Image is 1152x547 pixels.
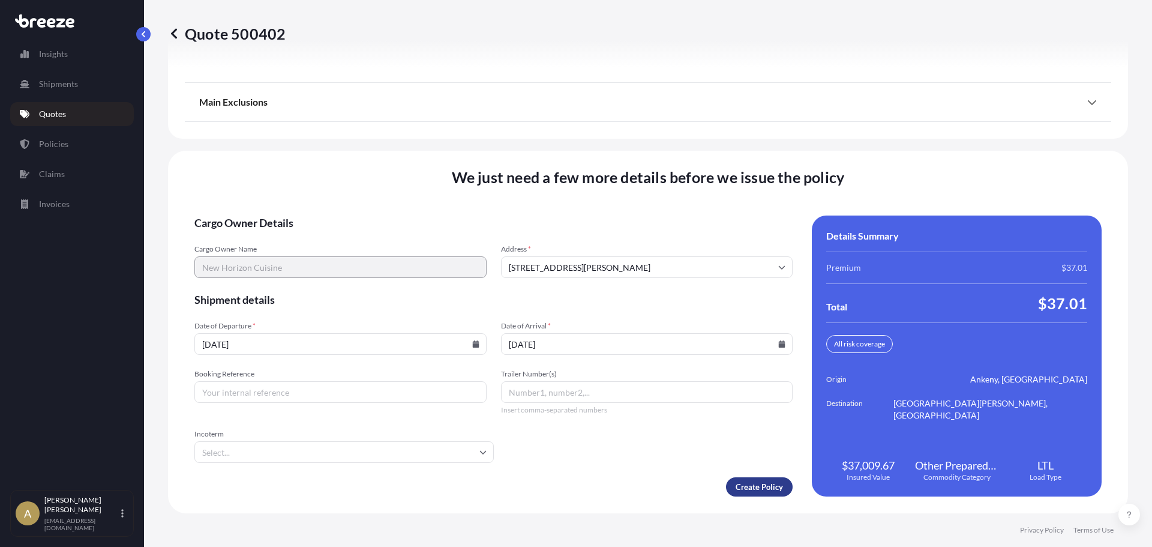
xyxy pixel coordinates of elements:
a: Terms of Use [1073,525,1114,535]
p: Quote 500402 [168,24,286,43]
span: Premium [826,262,861,274]
a: Quotes [10,102,134,126]
span: $37,009.67 [842,458,895,473]
p: [PERSON_NAME] [PERSON_NAME] [44,495,119,515]
p: Claims [39,168,65,180]
input: Select... [194,441,494,463]
span: Cargo Owner Name [194,244,487,254]
span: Details Summary [826,230,899,242]
span: Insured Value [847,473,890,482]
div: All risk coverage [826,335,893,353]
a: Privacy Policy [1020,525,1064,535]
span: $37.01 [1061,262,1087,274]
span: Origin [826,373,893,385]
span: Main Exclusions [199,96,268,108]
a: Insights [10,42,134,66]
p: Shipments [39,78,78,90]
p: Create Policy [736,481,783,493]
input: Number1, number2,... [501,381,793,403]
span: Ankeny, [GEOGRAPHIC_DATA] [970,373,1087,385]
span: Destination [826,397,893,422]
a: Policies [10,132,134,156]
span: Total [826,301,847,313]
p: Insights [39,48,68,60]
span: Date of Arrival [501,321,793,331]
span: Trailer Number(s) [501,369,793,379]
span: Insert comma-separated numbers [501,405,793,415]
span: $37.01 [1038,294,1087,313]
span: Other Prepared/Preserved Food Products: Sauces, Soups and similar [915,458,999,473]
span: Shipment details [194,292,793,307]
span: Incoterm [194,429,494,439]
span: Address [501,244,793,254]
button: Create Policy [726,477,793,497]
div: Main Exclusions [199,88,1097,116]
input: Cargo owner address [501,256,793,278]
a: Claims [10,162,134,186]
a: Shipments [10,72,134,96]
span: Booking Reference [194,369,487,379]
span: LTL [1037,458,1054,473]
span: [GEOGRAPHIC_DATA][PERSON_NAME], [GEOGRAPHIC_DATA] [893,397,1087,422]
input: mm/dd/yyyy [501,333,793,355]
p: Policies [39,138,68,150]
a: Invoices [10,192,134,216]
p: Quotes [39,108,66,120]
span: A [24,507,31,519]
p: Invoices [39,198,70,210]
p: [EMAIL_ADDRESS][DOMAIN_NAME] [44,517,119,531]
span: We just need a few more details before we issue the policy [452,168,845,187]
span: Commodity Category [923,473,991,482]
input: mm/dd/yyyy [194,333,487,355]
span: Date of Departure [194,321,487,331]
input: Your internal reference [194,381,487,403]
span: Cargo Owner Details [194,216,793,230]
span: Load Type [1030,473,1061,482]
